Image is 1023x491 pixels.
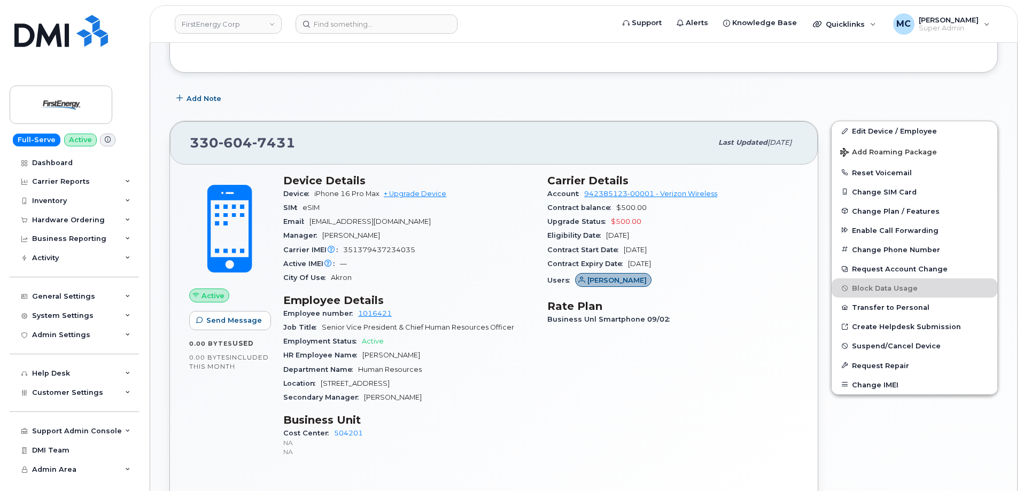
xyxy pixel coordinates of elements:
[840,148,937,158] span: Add Roaming Package
[296,14,458,34] input: Find something...
[201,291,224,301] span: Active
[718,138,768,146] span: Last updated
[340,260,347,268] span: —
[976,445,1015,483] iframe: Messenger Launcher
[852,207,940,215] span: Change Plan / Features
[283,379,321,387] span: Location
[547,260,628,268] span: Contract Expiry Date
[364,393,422,401] span: [PERSON_NAME]
[686,18,708,28] span: Alerts
[832,375,997,394] button: Change IMEI
[219,135,252,151] span: 604
[187,93,221,104] span: Add Note
[334,429,363,437] a: 504201
[283,393,364,401] span: Secondary Manager
[547,174,799,187] h3: Carrier Details
[832,240,997,259] button: Change Phone Number
[358,365,422,373] span: Human Resources
[606,231,629,239] span: [DATE]
[283,231,322,239] span: Manager
[547,231,606,239] span: Eligibility Date
[547,217,611,225] span: Upgrade Status
[283,351,362,359] span: HR Employee Name
[314,190,379,198] span: iPhone 16 Pro Max
[283,246,343,254] span: Carrier IMEI
[358,309,392,317] a: 1016421
[832,121,997,141] a: Edit Device / Employee
[362,337,384,345] span: Active
[832,182,997,201] button: Change SIM Card
[547,246,624,254] span: Contract Start Date
[283,365,358,373] span: Department Name
[309,217,431,225] span: [EMAIL_ADDRESS][DOMAIN_NAME]
[615,12,669,34] a: Support
[331,274,352,282] span: Akron
[232,339,254,347] span: used
[283,309,358,317] span: Employee number
[852,226,939,234] span: Enable Call Forwarding
[768,138,792,146] span: [DATE]
[283,190,314,198] span: Device
[252,135,296,151] span: 7431
[283,429,334,437] span: Cost Center
[832,221,997,240] button: Enable Call Forwarding
[343,246,415,254] span: 351379437234035
[616,204,647,212] span: $500.00
[283,447,534,456] p: NA
[283,260,340,268] span: Active IMEI
[322,323,514,331] span: Senior Vice President & Chief Human Resources Officer
[852,342,941,350] span: Suspend/Cancel Device
[283,217,309,225] span: Email
[632,18,662,28] span: Support
[322,231,380,239] span: [PERSON_NAME]
[547,204,616,212] span: Contract balance
[826,20,865,28] span: Quicklinks
[283,274,331,282] span: City Of Use
[189,354,230,361] span: 0.00 Bytes
[547,190,584,198] span: Account
[832,298,997,317] button: Transfer to Personal
[169,89,230,108] button: Add Note
[384,190,446,198] a: + Upgrade Device
[919,24,979,33] span: Super Admin
[611,217,641,225] span: $500.00
[886,13,997,35] div: Marty Courter
[547,276,575,284] span: Users
[832,163,997,182] button: Reset Voicemail
[547,315,675,323] span: Business Unl Smartphone 09/02
[624,246,647,254] span: [DATE]
[832,141,997,162] button: Add Roaming Package
[283,174,534,187] h3: Device Details
[283,438,534,447] p: NA
[628,260,651,268] span: [DATE]
[716,12,804,34] a: Knowledge Base
[732,18,797,28] span: Knowledge Base
[189,340,232,347] span: 0.00 Bytes
[175,14,282,34] a: FirstEnergy Corp
[896,18,911,30] span: MC
[832,317,997,336] a: Create Helpdesk Submission
[303,204,320,212] span: eSIM
[283,414,534,426] h3: Business Unit
[206,315,262,325] span: Send Message
[189,311,271,330] button: Send Message
[832,356,997,375] button: Request Repair
[321,379,390,387] span: [STREET_ADDRESS]
[189,353,269,371] span: included this month
[283,204,303,212] span: SIM
[190,135,296,151] span: 330
[575,276,652,284] a: [PERSON_NAME]
[832,336,997,355] button: Suspend/Cancel Device
[362,351,420,359] span: [PERSON_NAME]
[805,13,883,35] div: Quicklinks
[584,190,717,198] a: 942385123-00001 - Verizon Wireless
[919,15,979,24] span: [PERSON_NAME]
[283,337,362,345] span: Employment Status
[832,259,997,278] button: Request Account Change
[587,275,647,285] span: [PERSON_NAME]
[283,294,534,307] h3: Employee Details
[669,12,716,34] a: Alerts
[832,201,997,221] button: Change Plan / Features
[547,300,799,313] h3: Rate Plan
[283,323,322,331] span: Job Title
